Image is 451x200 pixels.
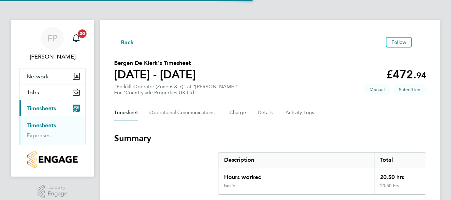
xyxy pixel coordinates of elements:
[114,104,138,121] button: Timesheet
[386,68,426,81] app-decimal: £472.
[114,133,426,144] h3: Summary
[218,152,426,195] div: Summary
[149,104,218,121] button: Operational Communications
[229,104,246,121] button: Charge
[20,84,85,100] button: Jobs
[374,183,426,194] div: 20.50 hrs
[386,37,412,48] button: Follow
[416,70,426,80] span: 94
[27,151,77,168] img: countryside-properties-logo-retina.png
[391,39,406,45] span: Follow
[114,59,196,67] h2: Bergen De Klerk's Timesheet
[48,34,57,43] span: FP
[69,27,83,50] a: 20
[114,90,238,96] div: For "Countryside Properties UK Ltd"
[11,20,94,177] nav: Main navigation
[27,122,56,129] a: Timesheets
[285,104,315,121] button: Activity Logs
[48,191,67,197] span: Engage
[258,104,274,121] button: Details
[27,105,56,112] span: Timesheets
[374,167,426,183] div: 20.50 hrs
[114,67,196,82] h1: [DATE] - [DATE]
[19,52,86,61] span: Frederick Potrykus
[114,84,238,96] div: "Forklift Operator (Zone 6 & 7)" at "[PERSON_NAME]"
[27,89,39,96] span: Jobs
[19,27,86,61] a: FP[PERSON_NAME]
[121,38,134,47] span: Back
[20,116,85,145] div: Timesheets
[20,100,85,116] button: Timesheets
[415,40,426,44] button: Timesheets Menu
[224,183,235,189] div: basic
[374,153,426,167] div: Total
[78,29,87,38] span: 20
[38,185,68,199] a: Powered byEngage
[364,84,390,95] span: This timesheet was manually created.
[48,185,67,191] span: Powered by
[218,153,374,167] div: Description
[218,167,374,183] div: Hours worked
[114,38,134,46] button: Back
[20,68,85,84] button: Network
[27,73,49,80] span: Network
[393,84,426,95] span: This timesheet is Submitted.
[27,132,51,139] a: Expenses
[19,151,86,168] a: Go to home page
